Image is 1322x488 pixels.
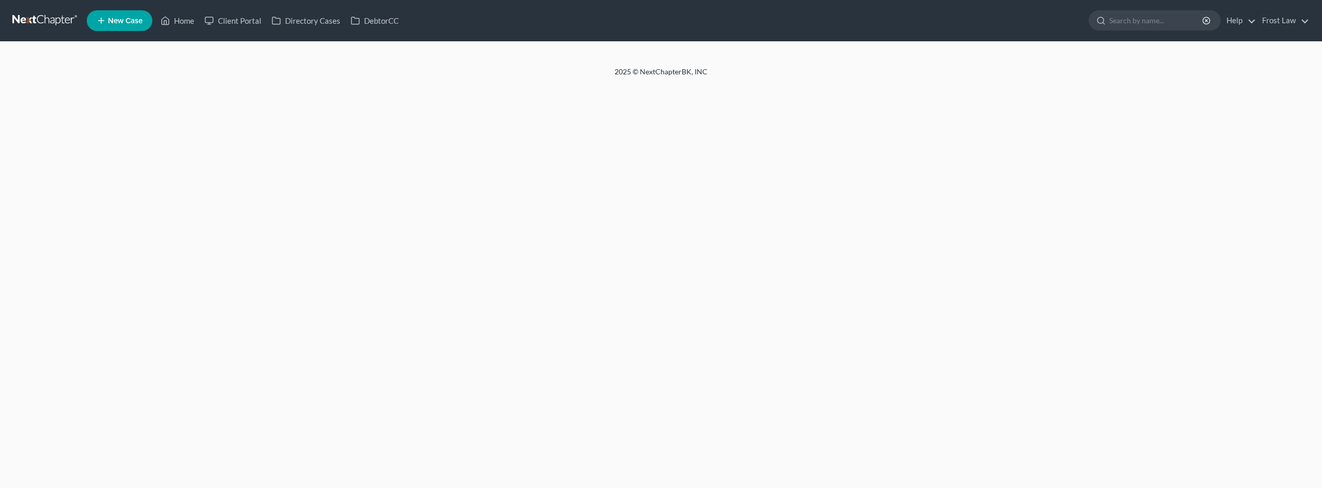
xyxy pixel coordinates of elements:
span: New Case [108,17,143,25]
input: Search by name... [1109,11,1204,30]
a: Client Portal [199,11,266,30]
a: Home [155,11,199,30]
a: DebtorCC [345,11,404,30]
div: 2025 © NextChapterBK, INC [367,67,955,85]
a: Directory Cases [266,11,345,30]
a: Help [1221,11,1256,30]
a: Frost Law [1257,11,1309,30]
